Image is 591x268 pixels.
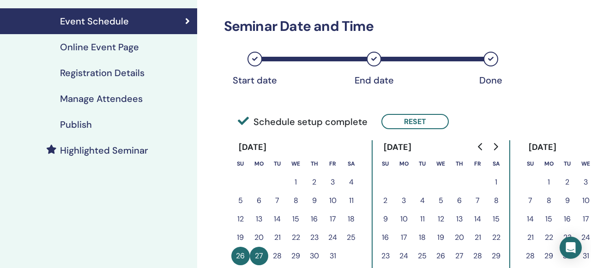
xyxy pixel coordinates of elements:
[231,140,274,155] div: [DATE]
[287,247,305,265] button: 29
[521,228,540,247] button: 21
[305,228,324,247] button: 23
[232,75,278,86] div: Start date
[432,191,450,210] button: 5
[558,247,577,265] button: 30
[287,173,305,191] button: 1
[231,247,250,265] button: 26
[432,247,450,265] button: 26
[324,228,342,247] button: 24
[60,119,92,130] h4: Publish
[305,210,324,228] button: 16
[287,155,305,173] th: Wednesday
[342,210,361,228] button: 18
[231,191,250,210] button: 5
[469,210,487,228] button: 14
[324,155,342,173] th: Friday
[250,247,268,265] button: 27
[487,173,506,191] button: 1
[324,247,342,265] button: 31
[521,247,540,265] button: 28
[540,191,558,210] button: 8
[450,210,469,228] button: 13
[558,191,577,210] button: 9
[60,16,129,27] h4: Event Schedule
[342,191,361,210] button: 11
[413,228,432,247] button: 18
[468,75,514,86] div: Done
[238,115,368,129] span: Schedule setup complete
[521,155,540,173] th: Sunday
[395,228,413,247] button: 17
[231,228,250,247] button: 19
[413,247,432,265] button: 25
[287,210,305,228] button: 15
[231,155,250,173] th: Sunday
[250,228,268,247] button: 20
[469,191,487,210] button: 7
[324,173,342,191] button: 3
[342,155,361,173] th: Saturday
[450,247,469,265] button: 27
[268,228,287,247] button: 21
[305,173,324,191] button: 2
[521,191,540,210] button: 7
[487,155,506,173] th: Saturday
[521,140,564,155] div: [DATE]
[268,210,287,228] button: 14
[250,155,268,173] th: Monday
[250,191,268,210] button: 6
[558,210,577,228] button: 16
[60,93,143,104] h4: Manage Attendees
[473,137,488,156] button: Go to previous month
[376,140,419,155] div: [DATE]
[60,145,148,156] h4: Highlighted Seminar
[450,191,469,210] button: 6
[432,228,450,247] button: 19
[540,247,558,265] button: 29
[469,247,487,265] button: 28
[413,155,432,173] th: Tuesday
[487,191,506,210] button: 8
[287,191,305,210] button: 8
[560,237,582,259] div: Open Intercom Messenger
[376,191,395,210] button: 2
[558,155,577,173] th: Tuesday
[218,18,510,35] h3: Seminar Date and Time
[250,210,268,228] button: 13
[60,67,145,78] h4: Registration Details
[231,210,250,228] button: 12
[487,247,506,265] button: 29
[432,155,450,173] th: Wednesday
[381,114,449,129] button: Reset
[342,173,361,191] button: 4
[540,210,558,228] button: 15
[351,75,397,86] div: End date
[540,173,558,191] button: 1
[376,210,395,228] button: 9
[521,210,540,228] button: 14
[540,155,558,173] th: Monday
[395,210,413,228] button: 10
[395,191,413,210] button: 3
[60,42,139,53] h4: Online Event Page
[324,191,342,210] button: 10
[413,210,432,228] button: 11
[376,247,395,265] button: 23
[376,228,395,247] button: 16
[558,173,577,191] button: 2
[268,155,287,173] th: Tuesday
[450,155,469,173] th: Thursday
[395,247,413,265] button: 24
[487,228,506,247] button: 22
[305,191,324,210] button: 9
[469,228,487,247] button: 21
[268,191,287,210] button: 7
[450,228,469,247] button: 20
[268,247,287,265] button: 28
[342,228,361,247] button: 25
[395,155,413,173] th: Monday
[287,228,305,247] button: 22
[432,210,450,228] button: 12
[305,247,324,265] button: 30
